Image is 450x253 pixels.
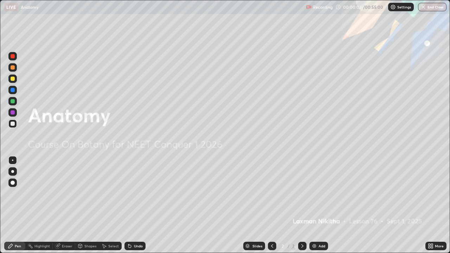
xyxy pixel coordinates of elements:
div: Add [319,244,325,248]
img: class-settings-icons [390,4,396,10]
p: LIVE [6,4,16,10]
img: recording.375f2c34.svg [306,4,311,10]
div: Shapes [84,244,96,248]
div: 2 [291,243,295,249]
p: Anatomy [21,4,38,10]
img: add-slide-button [311,243,317,249]
p: Settings [397,5,411,9]
div: Undo [134,244,143,248]
div: Pen [15,244,21,248]
div: Highlight [34,244,50,248]
img: end-class-cross [420,4,426,10]
div: Slides [252,244,262,248]
button: End Class [418,3,446,11]
div: 2 [279,244,286,248]
div: More [435,244,444,248]
p: Recording [313,5,333,10]
div: / [288,244,290,248]
div: Eraser [62,244,72,248]
div: Select [108,244,119,248]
